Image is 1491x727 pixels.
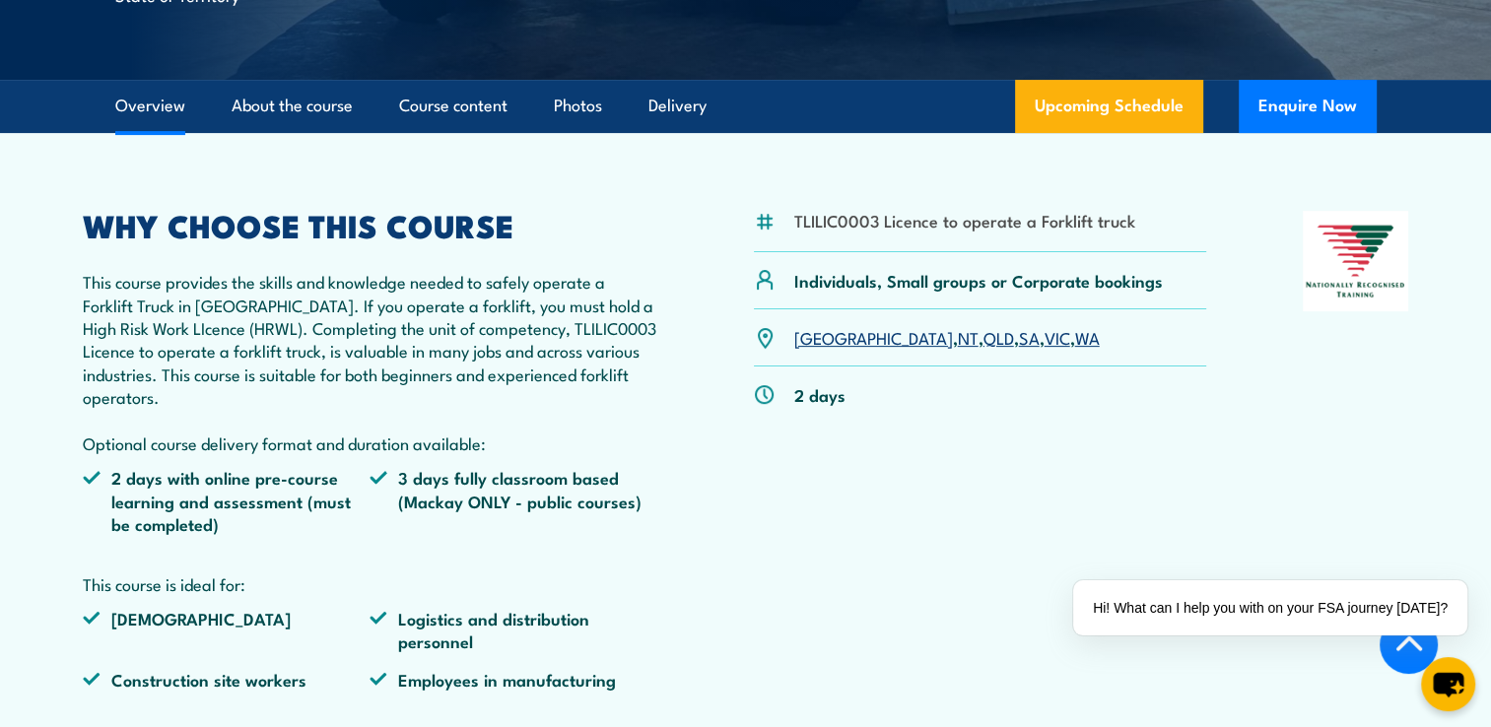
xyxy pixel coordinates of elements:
[1019,325,1040,349] a: SA
[83,668,371,691] li: Construction site workers
[958,325,979,349] a: NT
[83,607,371,653] li: [DEMOGRAPHIC_DATA]
[115,80,185,132] a: Overview
[232,80,353,132] a: About the course
[83,211,658,238] h2: WHY CHOOSE THIS COURSE
[794,326,1100,349] p: , , , , ,
[794,209,1135,231] li: TLILIC0003 Licence to operate a Forklift truck
[370,466,657,535] li: 3 days fully classroom based (Mackay ONLY - public courses)
[1303,211,1409,311] img: Nationally Recognised Training logo.
[554,80,602,132] a: Photos
[83,466,371,535] li: 2 days with online pre-course learning and assessment (must be completed)
[370,607,657,653] li: Logistics and distribution personnel
[370,668,657,691] li: Employees in manufacturing
[983,325,1014,349] a: QLD
[1073,580,1467,635] div: Hi! What can I help you with on your FSA journey [DATE]?
[794,383,846,406] p: 2 days
[1075,325,1100,349] a: WA
[399,80,508,132] a: Course content
[1015,80,1203,133] a: Upcoming Schedule
[83,572,658,595] p: This course is ideal for:
[1239,80,1377,133] button: Enquire Now
[794,269,1163,292] p: Individuals, Small groups or Corporate bookings
[1045,325,1070,349] a: VIC
[648,80,707,132] a: Delivery
[794,325,953,349] a: [GEOGRAPHIC_DATA]
[83,270,658,454] p: This course provides the skills and knowledge needed to safely operate a Forklift Truck in [GEOGR...
[1421,657,1475,711] button: chat-button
